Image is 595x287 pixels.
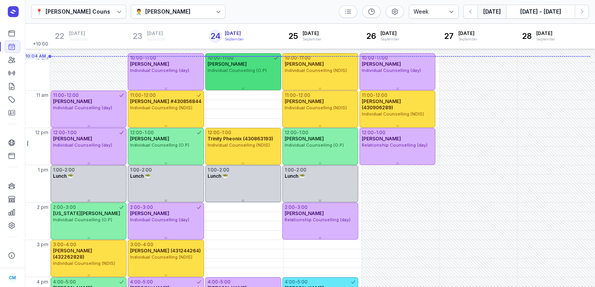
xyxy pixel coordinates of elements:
div: September [69,37,88,42]
div: 1:00 [376,129,386,136]
div: 10:00 [130,55,143,61]
span: [PERSON_NAME] (432262828) [53,248,92,260]
span: [DATE] [303,30,322,37]
div: 24 [209,30,222,42]
div: 27 [443,30,455,42]
span: Relationship Counselling (day) [285,217,350,222]
span: [PERSON_NAME] #430856844 [130,98,201,104]
div: 12:00 [375,92,387,98]
div: 10:00 [285,55,297,61]
div: 1:00 [130,167,139,173]
div: 3:00 [130,241,141,248]
span: [DATE] [69,30,88,37]
span: [PERSON_NAME] [130,136,169,142]
div: 4:00 [53,279,63,285]
span: [PERSON_NAME] [53,136,92,142]
span: Individual Counselling (O.P) [285,142,344,148]
span: [PERSON_NAME] [130,61,169,67]
div: 2:00 [219,167,229,173]
div: 10:00 [362,55,374,61]
div: September [225,37,244,42]
span: Individual Counselling (NDIS) [53,261,115,266]
span: [PERSON_NAME] [53,98,92,104]
span: [PERSON_NAME] [285,136,324,142]
button: [DATE] - [DATE] [506,5,575,19]
span: +10:00 [33,41,50,49]
span: Individual Counselling (O.P) [53,217,112,222]
span: 2 pm [37,204,48,210]
div: 22 [53,30,66,42]
div: - [62,167,65,173]
span: [PERSON_NAME] [362,61,401,67]
div: 1:00 [144,129,154,136]
div: 11:00 [53,92,64,98]
span: Individual Counselling (NDIS) [362,111,424,117]
span: Individual Counselling (NDIS) [130,105,192,110]
div: - [374,55,377,61]
span: [PERSON_NAME] [285,210,324,216]
span: CM [9,273,16,282]
div: 11:00 [362,92,373,98]
div: 5:00 [66,279,76,285]
div: 3:00 [297,204,308,210]
div: - [139,167,142,173]
button: [DATE] [477,5,506,19]
div: 11:00 [130,92,141,98]
div: - [63,241,66,248]
div: - [142,129,144,136]
div: 12:00 [53,129,65,136]
div: 12:00 [67,92,79,98]
div: 11:00 [285,92,296,98]
div: - [295,204,297,210]
div: September [303,37,322,42]
span: [PERSON_NAME] (431244264) [130,248,201,254]
span: [PERSON_NAME] [362,136,401,142]
div: 2:00 [130,204,140,210]
span: Individual Counselling (day) [53,105,112,110]
span: [PERSON_NAME] [285,98,324,104]
div: 12:00 [285,129,297,136]
div: 4:00 [208,279,218,285]
div: - [220,129,222,136]
div: 4:00 [285,279,295,285]
div: 2:00 [142,167,152,173]
div: September [536,37,555,42]
span: Lunch 🥗 [208,173,228,179]
span: Lunch 🥗 [53,173,74,179]
div: 11:00 [145,55,156,61]
div: September [147,37,166,42]
div: 1:00 [208,167,217,173]
span: [DATE] [380,30,400,37]
div: - [218,279,220,285]
div: 5:00 [143,279,153,285]
div: - [297,55,299,61]
div: 1:00 [53,167,62,173]
div: 3:00 [53,241,63,248]
div: September [380,37,400,42]
span: 1 pm [38,167,48,173]
span: [US_STATE][PERSON_NAME] [53,210,120,216]
div: 1:00 [285,167,294,173]
div: - [63,279,66,285]
div: - [296,92,298,98]
span: Individual Counselling (NDIS) [285,105,347,110]
span: [DATE] [458,30,477,37]
div: 26 [365,30,377,42]
span: [PERSON_NAME] (430906289) [362,98,401,110]
span: Trinity Pheonix (430863193) [208,136,273,142]
div: 👨‍⚕️ [136,7,142,16]
span: Relationship Counselling (day) [362,142,428,148]
span: Individual Counselling (day) [362,68,421,73]
span: Lunch 🥗 [285,173,305,179]
span: Lunch 🥗 [130,173,151,179]
div: - [141,92,144,98]
span: Individual Counselling (NDIS) [285,68,347,73]
div: 12:00 [362,129,374,136]
div: - [295,279,297,285]
div: - [297,129,299,136]
span: Individual Counselling (day) [53,142,112,148]
div: 1:00 [67,129,77,136]
div: 2:00 [296,167,306,173]
div: 3:00 [143,204,153,210]
span: 12 pm [35,129,48,136]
